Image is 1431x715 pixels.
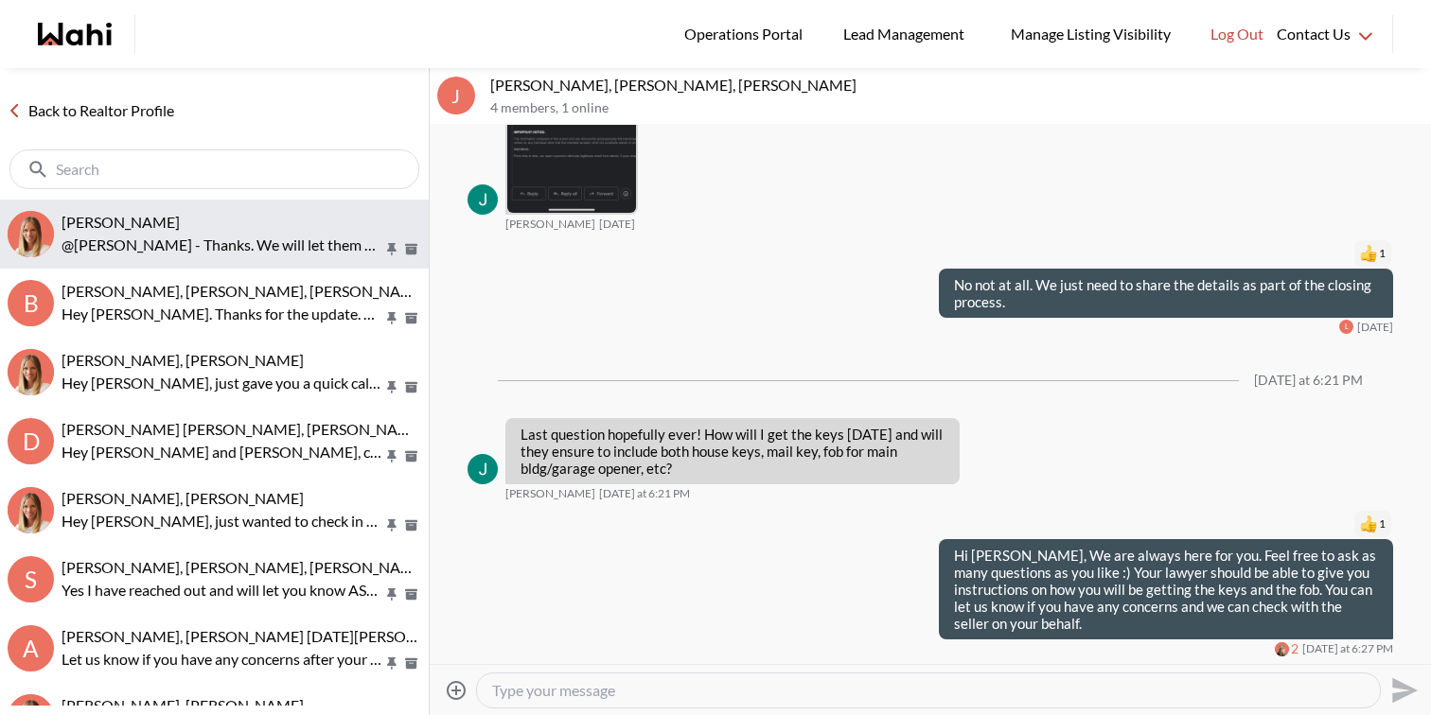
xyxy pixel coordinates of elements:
div: J [437,77,475,114]
img: J [468,184,498,215]
span: Manage Listing Visibility [1005,22,1176,46]
p: No not at all. We just need to share the details as part of the closing process. [954,276,1378,310]
time: 2025-08-26T14:02:17.455Z [599,217,635,232]
div: Efrem Abraham, Michelle [8,349,54,395]
p: Yes I have reached out and will let you know ASAP. Thx [62,579,383,602]
img: E [8,349,54,395]
div: Jack Burke [468,184,498,215]
div: Jack Burke [468,454,498,484]
button: Pin [383,448,400,464]
time: 2025-08-26T14:03:44.678Z [1357,320,1393,335]
span: [PERSON_NAME], [PERSON_NAME], [PERSON_NAME], [PERSON_NAME] [62,558,552,576]
button: Pin [383,310,400,326]
div: D [8,418,54,464]
span: [PERSON_NAME] [PERSON_NAME], [PERSON_NAME] [62,420,425,438]
img: J [468,454,498,484]
button: Archive [401,448,421,464]
p: 4 members , 1 online [490,100,1423,116]
div: A [8,625,54,671]
input: Search [56,160,377,179]
span: Log Out [1210,22,1263,46]
span: [PERSON_NAME] [505,217,595,232]
button: Archive [401,379,421,395]
p: @[PERSON_NAME] - Thanks. We will let them know. [62,234,383,256]
p: Hey [PERSON_NAME] and [PERSON_NAME], checking in. I hope you had a lovely summer. Do you plan to ... [62,441,383,463]
div: B [8,280,54,326]
p: Let us know if you have any concerns after your walk through and we can assist you in whatever wa... [62,648,383,671]
button: Pin [383,655,400,671]
span: [PERSON_NAME], [PERSON_NAME] [62,351,304,369]
span: 2 [1291,641,1298,657]
time: 2025-09-03T22:21:48.636Z [599,486,690,501]
span: Lead Management [843,22,971,46]
time: 2025-09-03T22:27:20.403Z [1302,641,1393,656]
button: Pin [383,586,400,602]
span: [PERSON_NAME] [62,213,180,231]
button: Archive [401,586,421,602]
div: Reaction list [931,509,1393,539]
div: L [1339,320,1353,334]
p: Hey [PERSON_NAME], just gave you a quick call to check in. How are things coming along for you? [62,372,383,394]
span: [PERSON_NAME] [505,486,595,501]
p: Hey [PERSON_NAME], just wanted to check in and see if you've had a chance to connect with [PERSON... [62,510,383,532]
textarea: Type your message [492,681,1365,700]
div: [DATE] at 6:21 PM [1254,373,1363,389]
span: [PERSON_NAME], [PERSON_NAME], [PERSON_NAME] [62,282,428,300]
div: S [8,556,54,602]
button: Archive [401,241,421,257]
div: Neha Saini, Michelle [8,211,54,257]
img: S [8,487,54,533]
span: 1 [1379,246,1386,261]
span: 1 [1379,516,1386,532]
img: N [8,211,54,257]
button: Pin [383,517,400,533]
img: B [1275,642,1289,656]
button: Archive [401,655,421,671]
span: Operations Portal [684,22,809,46]
span: [PERSON_NAME], [PERSON_NAME] [62,489,304,507]
button: Pin [383,379,400,395]
button: Archive [401,517,421,533]
p: [PERSON_NAME], [PERSON_NAME], [PERSON_NAME] [490,76,1423,95]
button: Archive [401,310,421,326]
p: Hi [PERSON_NAME], We are always here for you. Feel free to ask as many questions as you like :) Y... [954,547,1378,632]
div: Sourav Singh, Michelle [8,487,54,533]
button: Reactions: like [1360,516,1386,532]
span: [PERSON_NAME], [PERSON_NAME] [62,696,304,714]
p: Hey [PERSON_NAME]. Thanks for the update. Have a wonderful trip and I look forward to connecting ... [62,303,383,325]
a: Wahi homepage [38,23,112,45]
span: [PERSON_NAME], [PERSON_NAME] [DATE][PERSON_NAME], [PERSON_NAME] [62,627,596,645]
p: Last question hopefully ever! How will I get the keys [DATE] and will they ensure to include both... [521,426,945,477]
button: Pin [383,241,400,257]
div: Barbara Funt [1275,642,1289,656]
div: Reaction list [931,238,1393,269]
button: Send [1381,669,1423,711]
button: Reactions: like [1360,246,1386,261]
